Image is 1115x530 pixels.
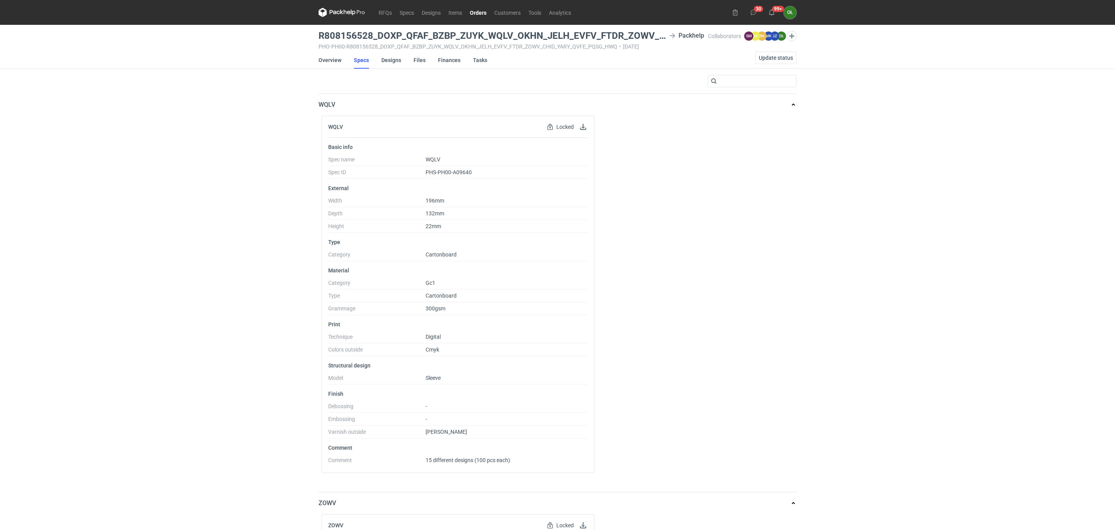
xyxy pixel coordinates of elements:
dt: Width [328,197,426,207]
button: Update status [755,52,796,64]
span: Update status [759,55,793,61]
figcaption: JZ [770,31,779,41]
dt: Colors outside [328,346,426,356]
h3: R808156528_DOXP_QFAF_BZBP_ZUYK_WQLV_OKHN_JELH_EVFV_FTDR_ZOWV_CHID_YARY_QVFE_PQSG_HWQ [319,31,666,40]
span: 132mm [426,210,444,217]
span: Sleeve [426,375,441,381]
p: External [328,185,588,191]
span: Cartonboard [426,251,457,258]
a: Specs [354,52,369,69]
span: PHS-PH00-A09640 [426,169,472,175]
a: Tools [525,8,545,17]
a: Analytics [545,8,575,17]
a: Orders [466,8,490,17]
a: Tasks [473,52,487,69]
div: Olga Łopatowicz [784,6,796,19]
dt: Category [328,280,426,289]
a: Specs [396,8,418,17]
h2: WQLV [328,124,343,130]
span: 15 different designs (100 pcs each) [426,457,510,463]
button: Download specification [578,122,588,132]
figcaption: DK [751,31,760,41]
a: Finances [438,52,461,69]
a: Designs [418,8,445,17]
button: 30 [747,6,760,19]
dt: Depth [328,210,426,220]
figcaption: MK [764,31,773,41]
button: Edit collaborators [787,31,797,41]
a: Customers [490,8,525,17]
dt: Spec ID [328,169,426,179]
span: Cartonboard [426,293,457,299]
span: Cmyk [426,346,439,353]
dt: Technique [328,334,426,343]
a: Items [445,8,466,17]
p: Structural design [328,362,588,369]
a: Designs [381,52,401,69]
dt: Category [328,251,426,261]
button: OŁ [784,6,796,19]
dt: Comment [328,457,426,466]
span: Collaborators [708,33,741,39]
span: [PERSON_NAME] [426,429,467,435]
p: Basic info [328,144,588,150]
figcaption: OŁ [777,31,786,41]
span: Gc1 [426,280,435,286]
p: Type [328,239,588,245]
div: Packhelp [669,31,704,40]
p: ZOWV [319,499,336,508]
button: 99+ [765,6,778,19]
h2: ZOWV [328,522,343,528]
p: Comment [328,445,588,451]
span: 22mm [426,223,441,229]
span: - [426,416,427,422]
div: Locked [545,122,575,132]
div: Locked [545,521,575,530]
figcaption: SM [744,31,753,41]
span: 300gsm [426,305,445,312]
a: Files [414,52,426,69]
span: - [426,403,427,409]
dt: Debossing [328,403,426,413]
p: Material [328,267,588,274]
span: • [619,43,621,50]
dt: Spec name [328,156,426,166]
p: Finish [328,391,588,397]
figcaption: BN [757,31,767,41]
span: 196mm [426,197,444,204]
div: PHO-PH00-R808156528_DOXP_QFAF_BZBP_ZUYK_WQLV_OKHN_JELH_EVFV_FTDR_ZOWV_CHID_YARY_QVFE_PQSG_HWQ [DATE] [319,43,708,50]
span: Digital [426,334,441,340]
a: Overview [319,52,341,69]
dt: Height [328,223,426,233]
p: Print [328,321,588,327]
dt: Model [328,375,426,385]
p: WQLV [319,100,335,109]
a: RFQs [375,8,396,17]
dt: Grammage [328,305,426,315]
svg: Packhelp Pro [319,8,365,17]
button: Download specification [578,521,588,530]
dt: Type [328,293,426,302]
dt: Embossing [328,416,426,426]
span: WQLV [426,156,440,163]
dt: Varnish outside [328,429,426,438]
